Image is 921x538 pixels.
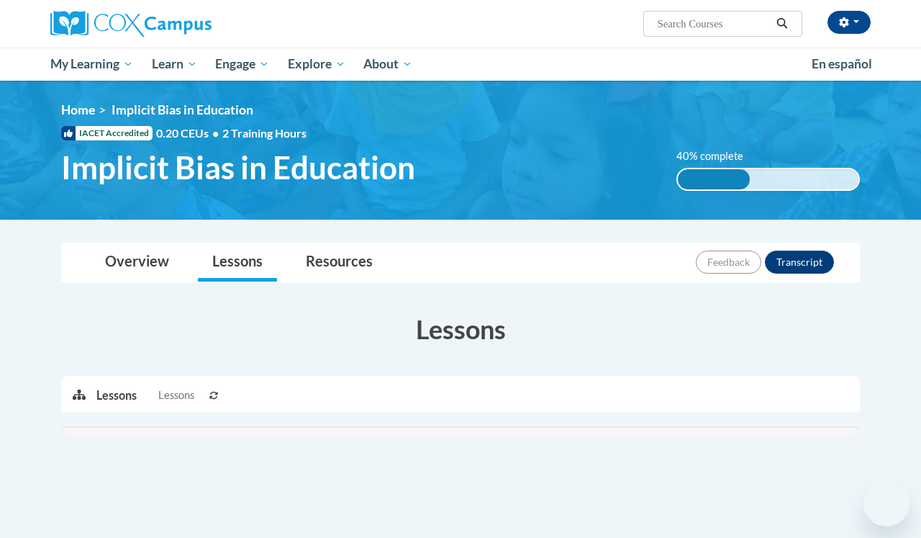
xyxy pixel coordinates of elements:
a: Explore [278,48,355,81]
p: Lessons [96,387,137,403]
span: Lessons [158,387,194,403]
label: 40% complete [676,148,759,164]
a: Cox Campus [50,11,309,37]
img: Cox Campus [50,11,212,37]
span: Engage [215,55,269,73]
span: Implicit Bias in Education [61,148,415,187]
span: En español [812,56,872,71]
span: Implicit Bias in Education [112,102,253,117]
span: 0.20 CEUs [156,125,222,141]
a: Overview [91,243,183,282]
span: My Learning [50,55,133,73]
div: Main menu [40,48,881,81]
div: 40% complete [678,169,750,189]
span: Explore [288,55,345,73]
a: Learn [142,48,207,81]
a: About [355,48,422,81]
span: About [363,55,412,73]
span: IACET Accredited [61,126,153,140]
button: Account Settings [827,11,871,34]
iframe: Button to launch messaging window [863,480,909,526]
span: Learn [152,55,197,73]
a: En español [802,49,881,79]
a: Home [61,102,95,117]
button: Feedback [696,251,761,274]
a: My Learning [41,48,142,81]
input: Search Courses [656,15,771,32]
span: 2 Training Hours [222,126,307,140]
button: Transcript [765,251,834,274]
button: Search [771,15,793,32]
a: Engage [206,48,278,81]
span: • [212,126,219,140]
a: Lessons [198,243,277,282]
h3: Lessons [61,311,860,347]
a: Resources [291,243,387,282]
